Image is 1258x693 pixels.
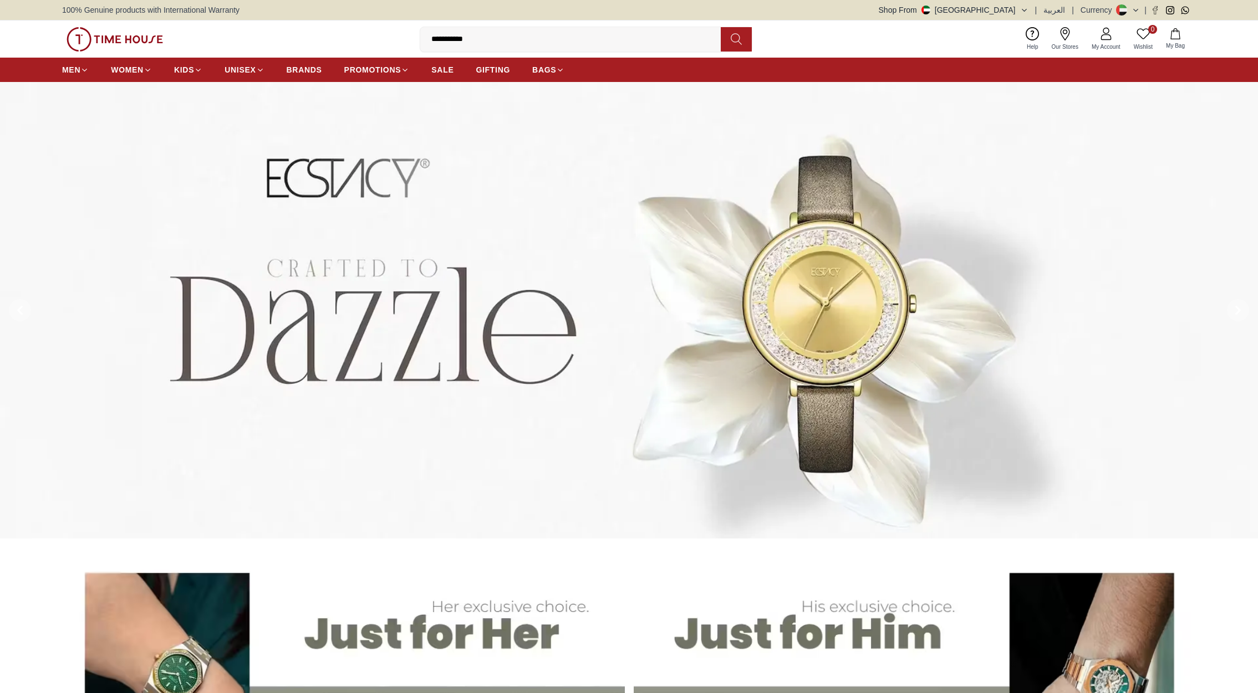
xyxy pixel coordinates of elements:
[1166,6,1174,14] a: Instagram
[1072,4,1074,16] span: |
[344,64,401,75] span: PROMOTIONS
[67,27,163,52] img: ...
[476,64,510,75] span: GIFTING
[344,60,410,80] a: PROMOTIONS
[1047,43,1083,51] span: Our Stores
[1127,25,1159,53] a: 0Wishlist
[921,6,930,14] img: United Arab Emirates
[1022,43,1043,51] span: Help
[1148,25,1157,34] span: 0
[1081,4,1117,16] div: Currency
[287,64,322,75] span: BRANDS
[1020,25,1045,53] a: Help
[225,64,256,75] span: UNISEX
[62,60,89,80] a: MEN
[1043,4,1065,16] button: العربية
[111,60,152,80] a: WOMEN
[62,4,240,16] span: 100% Genuine products with International Warranty
[1144,4,1147,16] span: |
[174,64,194,75] span: KIDS
[174,60,202,80] a: KIDS
[879,4,1028,16] button: Shop From[GEOGRAPHIC_DATA]
[1159,26,1191,52] button: My Bag
[431,64,454,75] span: SALE
[62,64,80,75] span: MEN
[476,60,510,80] a: GIFTING
[1045,25,1085,53] a: Our Stores
[1035,4,1037,16] span: |
[1151,6,1159,14] a: Facebook
[532,64,556,75] span: BAGS
[532,60,564,80] a: BAGS
[225,60,264,80] a: UNISEX
[1087,43,1125,51] span: My Account
[1129,43,1157,51] span: Wishlist
[111,64,144,75] span: WOMEN
[287,60,322,80] a: BRANDS
[1162,42,1189,50] span: My Bag
[431,60,454,80] a: SALE
[1181,6,1189,14] a: Whatsapp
